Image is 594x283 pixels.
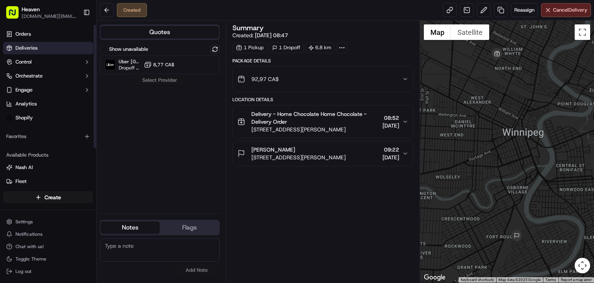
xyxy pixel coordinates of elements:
span: Control [15,59,32,66]
span: Fleet [15,178,27,185]
span: Knowledge Base [15,173,59,181]
div: 6.8 km [305,42,335,53]
div: Favorites [3,130,93,143]
span: Deliveries [15,45,38,52]
a: Analytics [3,98,93,110]
span: Pylon [77,192,94,198]
a: Deliveries [3,42,93,54]
div: Available Products [3,149,93,161]
input: Got a question? Start typing here... [20,50,139,58]
label: Show unavailable [109,46,148,53]
button: 8,77 CA$ [144,61,174,69]
button: Engage [3,84,93,96]
div: We're available if you need us! [35,81,106,88]
img: 1736555255976-a54dd68f-1ca7-489b-9aae-adbdc363a1c4 [15,120,22,126]
img: Uber Canada [105,60,115,70]
div: Start new chat [35,74,127,81]
button: Toggle fullscreen view [575,24,590,40]
img: Wisdom Oko [8,133,20,148]
span: 26 июн. [88,141,107,147]
span: Toggle Theme [15,256,46,262]
img: Brigitte Vinadas [8,112,20,125]
button: Start new chat [131,76,141,85]
img: Nash [8,7,23,23]
button: Heaven [22,5,40,13]
p: Welcome 👋 [8,31,141,43]
img: 1736555255976-a54dd68f-1ca7-489b-9aae-adbdc363a1c4 [15,141,22,147]
span: [DATE] 08:47 [255,32,288,39]
img: 9188753566659_6852d8bf1fb38e338040_72.png [16,74,30,88]
a: Terms (opens in new tab) [545,278,556,282]
button: Heaven[DOMAIN_NAME][EMAIL_ADDRESS][DOMAIN_NAME] [3,3,80,22]
button: Notifications [3,229,93,240]
button: Control [3,56,93,68]
span: Settings [15,219,33,225]
a: Open this area in Google Maps (opens a new window) [422,273,447,283]
div: Past conversations [8,100,52,107]
button: Nash AI [3,161,93,174]
span: • [84,141,87,147]
span: Chat with us! [15,243,44,250]
span: Analytics [15,100,37,107]
span: Notifications [15,231,43,237]
div: 📗 [8,174,14,180]
a: Orders [3,28,93,40]
button: Show street map [424,24,451,40]
span: • [64,120,67,126]
span: Create [44,193,61,201]
span: Wisdom [PERSON_NAME] [24,141,82,147]
span: Orders [15,31,31,38]
button: [DOMAIN_NAME][EMAIL_ADDRESS][DOMAIN_NAME] [22,13,77,19]
a: Report a map error [561,278,592,282]
button: Quotes [101,26,219,38]
button: Delivery - Home Chocolate Home Chocolate - Delivery Order[STREET_ADDRESS][PERSON_NAME]08:52[DATE] [233,105,413,138]
div: 1 Dropoff [269,42,304,53]
button: Notes [101,221,160,234]
a: 📗Knowledge Base [5,170,62,184]
button: Keyboard shortcuts [461,277,494,283]
span: Uber [GEOGRAPHIC_DATA] [119,59,141,65]
button: Show satellite imagery [451,24,489,40]
h3: Summary [232,24,264,31]
span: [PERSON_NAME] [24,120,63,126]
button: Toggle Theme [3,254,93,264]
span: 8,77 CA$ [153,62,174,68]
div: Location Details [232,97,413,103]
img: 1736555255976-a54dd68f-1ca7-489b-9aae-adbdc363a1c4 [8,74,22,88]
span: Shopify [15,114,33,121]
span: Delivery - Home Chocolate Home Chocolate - Delivery Order [251,110,379,126]
button: [PERSON_NAME][STREET_ADDRESS][PERSON_NAME]09:22[DATE] [233,141,413,166]
div: 1 Pickup [232,42,267,53]
span: [STREET_ADDRESS][PERSON_NAME] [251,126,379,133]
button: Create [3,191,93,204]
span: 92,97 CA$ [251,75,279,83]
span: [DATE] [382,154,399,161]
span: Created: [232,31,288,39]
span: [STREET_ADDRESS][PERSON_NAME] [251,154,346,161]
span: [PERSON_NAME] [251,146,295,154]
span: Reassign [514,7,534,14]
a: Fleet [6,178,90,185]
button: Log out [3,266,93,277]
span: Engage [15,86,32,93]
button: Fleet [3,175,93,188]
span: 08:52 [382,114,399,122]
span: Log out [15,268,31,274]
button: Chat with us! [3,241,93,252]
button: See all [120,99,141,108]
span: Orchestrate [15,72,43,79]
button: Reassign [511,3,538,17]
a: Powered byPylon [55,192,94,198]
button: Orchestrate [3,70,93,82]
a: Nash AI [6,164,90,171]
span: Nash AI [15,164,33,171]
span: Cancel Delivery [553,7,587,14]
a: 💻API Documentation [62,170,127,184]
a: Shopify [3,112,93,124]
span: 10 авг. [68,120,85,126]
img: Shopify logo [6,115,12,121]
button: Settings [3,216,93,227]
span: API Documentation [73,173,124,181]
